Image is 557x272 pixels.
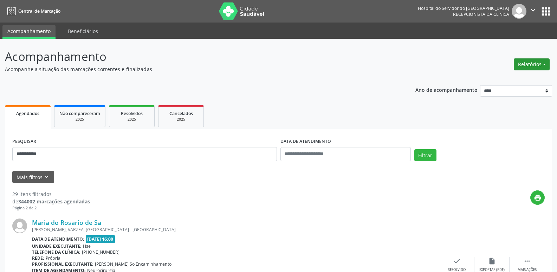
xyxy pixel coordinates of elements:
i:  [529,6,537,14]
span: Hse [83,243,91,249]
span: [PHONE_NUMBER] [82,249,119,255]
button: Filtrar [414,149,436,161]
button: apps [540,5,552,18]
b: Data de atendimento: [32,236,84,242]
i: insert_drive_file [488,257,496,265]
span: Cancelados [169,110,193,116]
div: [PERSON_NAME], VARZEA, [GEOGRAPHIC_DATA] - [GEOGRAPHIC_DATA] [32,227,439,233]
div: 2025 [114,117,149,122]
b: Profissional executante: [32,261,93,267]
label: PESQUISAR [12,136,36,147]
div: 29 itens filtrados [12,190,90,198]
a: Maria do Rosario de Sa [32,219,101,226]
div: Hospital do Servidor do [GEOGRAPHIC_DATA] [418,5,509,11]
span: Recepcionista da clínica [453,11,509,17]
span: [PERSON_NAME] So Encaminhamento [95,261,171,267]
button: Relatórios [514,58,550,70]
span: Resolvidos [121,110,143,116]
i:  [523,257,531,265]
strong: 344002 marcações agendadas [18,198,90,205]
p: Ano de acompanhamento [415,85,478,94]
div: 2025 [163,117,199,122]
a: Acompanhamento [2,25,56,39]
span: Central de Marcação [18,8,60,14]
div: de [12,198,90,205]
button: print [530,190,545,205]
span: Agendados [16,110,39,116]
a: Beneficiários [63,25,103,37]
img: img [512,4,526,19]
i: check [453,257,461,265]
span: [DATE] 16:00 [86,235,115,243]
i: print [534,194,542,202]
span: Própria [46,255,60,261]
img: img [12,219,27,233]
b: Rede: [32,255,44,261]
p: Acompanhe a situação das marcações correntes e finalizadas [5,65,388,73]
div: 2025 [59,117,100,122]
label: DATA DE ATENDIMENTO [280,136,331,147]
b: Telefone da clínica: [32,249,80,255]
a: Central de Marcação [5,5,60,17]
button:  [526,4,540,19]
b: Unidade executante: [32,243,82,249]
div: Página 2 de 2 [12,205,90,211]
span: Não compareceram [59,110,100,116]
i: keyboard_arrow_down [43,173,50,181]
p: Acompanhamento [5,48,388,65]
button: Mais filtroskeyboard_arrow_down [12,171,54,183]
